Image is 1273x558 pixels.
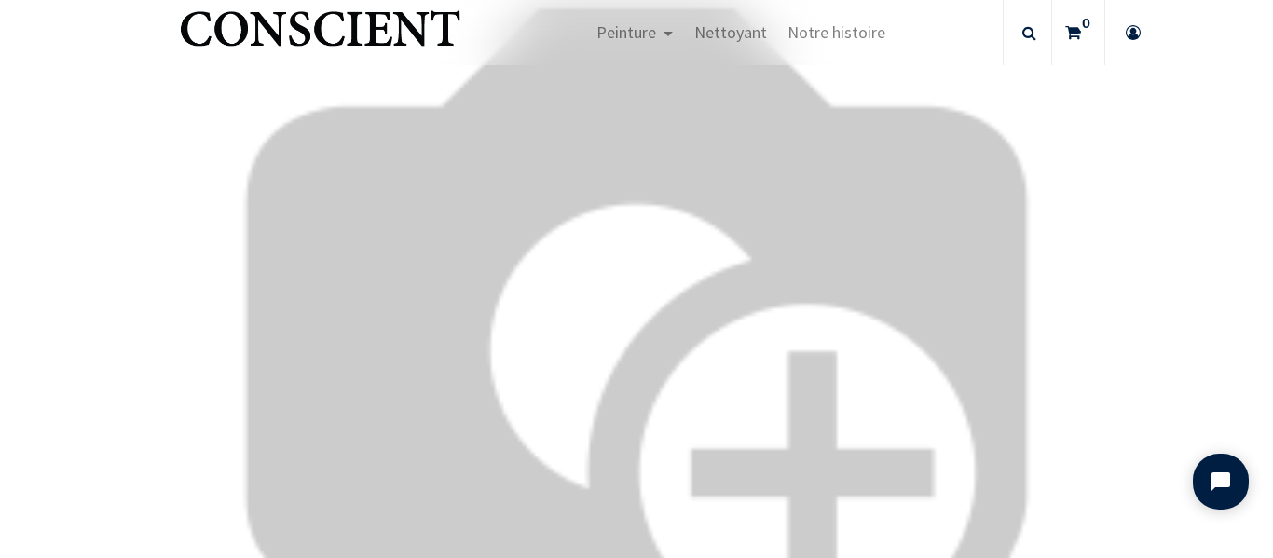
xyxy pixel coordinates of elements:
sup: 0 [1077,14,1095,33]
span: Peinture [596,21,656,43]
span: Notre histoire [787,21,885,43]
iframe: Tidio Chat [1177,438,1265,525]
span: Nettoyant [694,21,767,43]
